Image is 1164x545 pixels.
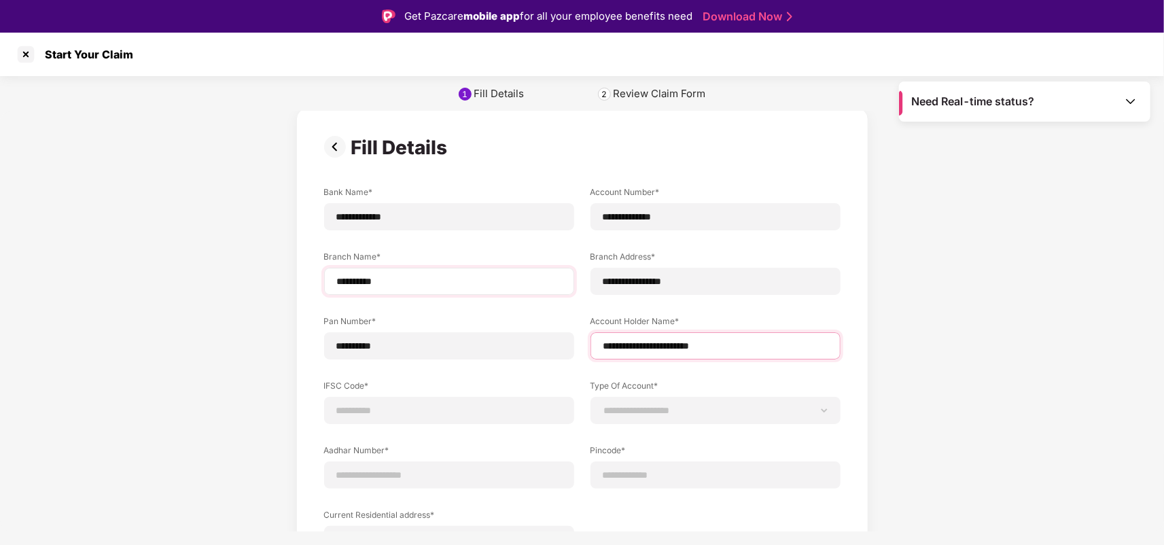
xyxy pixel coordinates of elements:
[324,380,574,397] label: IFSC Code*
[590,380,841,397] label: Type Of Account*
[601,89,607,99] div: 2
[405,8,693,24] div: Get Pazcare for all your employee benefits need
[351,136,453,159] div: Fill Details
[324,136,351,158] img: svg+xml;base64,PHN2ZyBpZD0iUHJldi0zMngzMiIgeG1sbnM9Imh0dHA6Ly93d3cudzMub3JnLzIwMDAvc3ZnIiB3aWR0aD...
[1124,94,1137,108] img: Toggle Icon
[703,10,788,24] a: Download Now
[324,315,574,332] label: Pan Number*
[382,10,395,23] img: Logo
[590,251,841,268] label: Branch Address*
[324,251,574,268] label: Branch Name*
[37,48,133,61] div: Start Your Claim
[464,10,521,22] strong: mobile app
[474,87,525,101] div: Fill Details
[614,87,706,101] div: Review Claim Form
[912,94,1035,109] span: Need Real-time status?
[324,444,574,461] label: Aadhar Number*
[787,10,792,24] img: Stroke
[462,89,468,99] div: 1
[590,315,841,332] label: Account Holder Name*
[324,509,574,526] label: Current Residential address*
[590,444,841,461] label: Pincode*
[324,186,574,203] label: Bank Name*
[590,186,841,203] label: Account Number*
